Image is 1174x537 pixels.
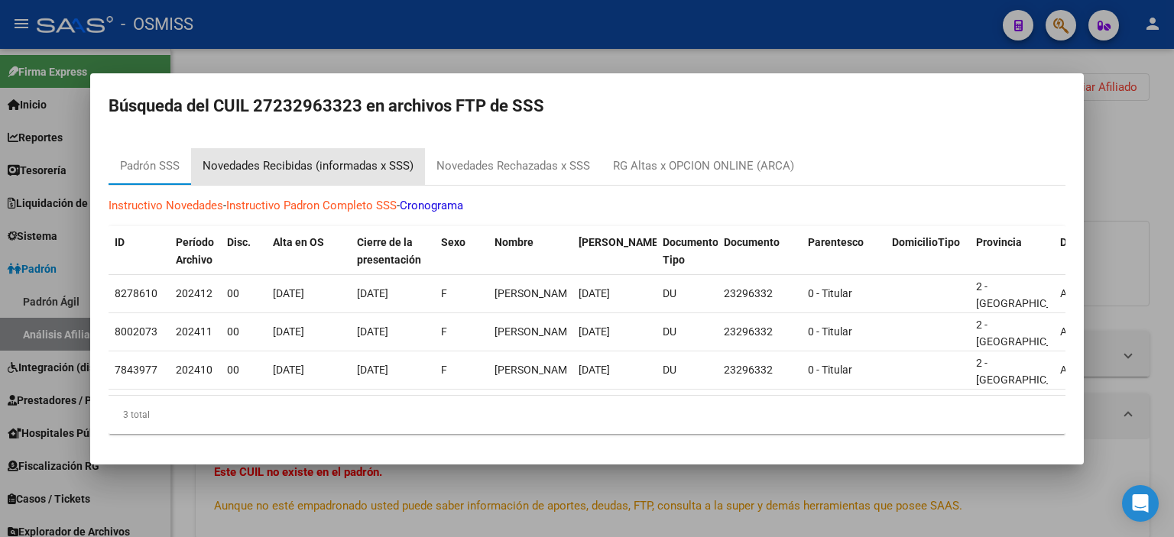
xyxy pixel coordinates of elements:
[357,287,388,299] span: [DATE]
[227,361,261,379] div: 00
[109,92,1065,121] h2: Búsqueda del CUIL 27232963323 en archivos FTP de SSS
[718,226,802,277] datatable-header-cell: Documento
[226,199,397,212] a: Instructivo Padron Completo SSS
[109,197,1065,215] p: - -
[579,325,610,338] span: [DATE]
[724,323,796,341] div: 23296332
[892,236,960,248] span: DomicilioTipo
[1054,226,1138,277] datatable-header-cell: Departamento
[176,364,212,376] span: 202410
[351,226,435,277] datatable-header-cell: Cierre de la presentación
[808,364,852,376] span: 0 - Titular
[435,226,488,277] datatable-header-cell: Sexo
[579,287,610,299] span: [DATE]
[441,287,447,299] span: F
[221,226,267,277] datatable-header-cell: Disc.
[441,325,447,338] span: F
[400,199,463,212] a: Cronograma
[579,364,610,376] span: [DATE]
[495,325,576,338] span: ZIEGEMANN MARCELA ALEJANDRA
[273,364,304,376] span: [DATE]
[115,325,157,338] span: 8002073
[808,287,852,299] span: 0 - Titular
[441,236,465,248] span: Sexo
[724,285,796,302] div: 23296332
[808,236,864,248] span: Parentesco
[170,226,221,277] datatable-header-cell: Período Archivo
[579,236,664,248] span: [PERSON_NAME].
[976,357,1079,387] span: 2 - [GEOGRAPHIC_DATA]
[1060,361,1132,379] div: A
[495,287,576,299] span: ZIEGEMANN MARCELA ALEJANDRA
[109,226,170,277] datatable-header-cell: ID
[176,325,212,338] span: 202411
[227,285,261,302] div: 00
[613,157,794,175] div: RG Altas x OPCION ONLINE (ARCA)
[115,364,157,376] span: 7843977
[273,287,304,299] span: [DATE]
[227,323,261,341] div: 00
[273,325,304,338] span: [DATE]
[663,323,712,341] div: DU
[488,226,572,277] datatable-header-cell: Nombre
[1060,285,1132,302] div: A
[976,280,1079,310] span: 2 - [GEOGRAPHIC_DATA]
[886,226,970,277] datatable-header-cell: DomicilioTipo
[663,285,712,302] div: DU
[495,364,576,376] span: ZIEGEMANN MARCELA ALEJANDRA
[1060,236,1130,248] span: Departamento
[976,319,1079,348] span: 2 - [GEOGRAPHIC_DATA]
[273,236,324,248] span: Alta en OS
[1060,323,1132,341] div: A
[808,325,852,338] span: 0 - Titular
[109,199,223,212] a: Instructivo Novedades
[1122,485,1159,522] div: Open Intercom Messenger
[976,236,1022,248] span: Provincia
[227,236,251,248] span: Disc.
[802,226,886,277] datatable-header-cell: Parentesco
[120,157,180,175] div: Padrón SSS
[663,236,718,266] span: Documento Tipo
[115,287,157,299] span: 8278610
[657,226,718,277] datatable-header-cell: Documento Tipo
[109,396,1065,434] div: 3 total
[176,236,214,266] span: Período Archivo
[724,361,796,379] div: 23296332
[495,236,533,248] span: Nombre
[267,226,351,277] datatable-header-cell: Alta en OS
[176,287,212,299] span: 202412
[572,226,657,277] datatable-header-cell: Fecha Nac.
[436,157,590,175] div: Novedades Rechazadas x SSS
[441,364,447,376] span: F
[357,236,421,266] span: Cierre de la presentación
[724,236,780,248] span: Documento
[357,325,388,338] span: [DATE]
[203,157,413,175] div: Novedades Recibidas (informadas x SSS)
[663,361,712,379] div: DU
[970,226,1054,277] datatable-header-cell: Provincia
[357,364,388,376] span: [DATE]
[115,236,125,248] span: ID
